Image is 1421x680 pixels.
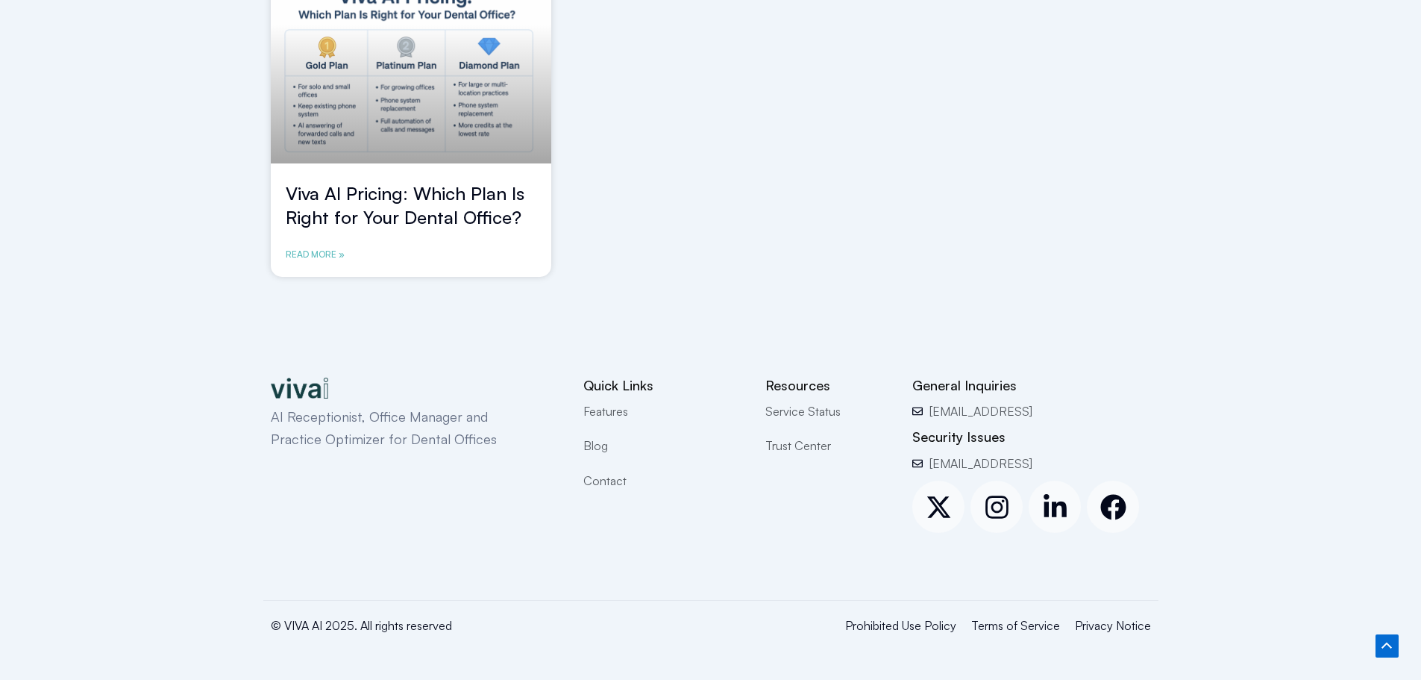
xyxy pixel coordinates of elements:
a: Contact [583,471,743,490]
a: Trust Center [765,436,890,455]
p: AI Receptionist, Office Manager and Practice Optimizer for Dental Offices [271,406,532,450]
span: [EMAIL_ADDRESS] [926,454,1032,473]
span: Features [583,402,628,421]
h2: Quick Links [583,377,743,394]
a: Read more about Viva AI Pricing: Which Plan Is Right for Your Dental Office? [286,247,345,262]
a: [EMAIL_ADDRESS] [912,402,1150,421]
a: [EMAIL_ADDRESS] [912,454,1150,473]
h2: General Inquiries [912,377,1150,394]
a: Prohibited Use Policy [845,616,956,635]
span: [EMAIL_ADDRESS] [926,402,1032,421]
h2: Security Issues [912,428,1150,446]
a: Features [583,402,743,421]
a: Viva AI Pricing: Which Plan Is Right for Your Dental Office? [286,182,524,228]
a: Service Status [765,402,890,421]
a: Privacy Notice [1075,616,1151,635]
p: © VIVA AI 2025. All rights reserved [271,616,657,635]
a: Blog [583,436,743,455]
span: Service Status [765,402,841,421]
span: Contact [583,471,627,490]
h2: Resources [765,377,890,394]
span: Blog [583,436,608,455]
span: Trust Center [765,436,831,455]
a: Terms of Service [971,616,1060,635]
